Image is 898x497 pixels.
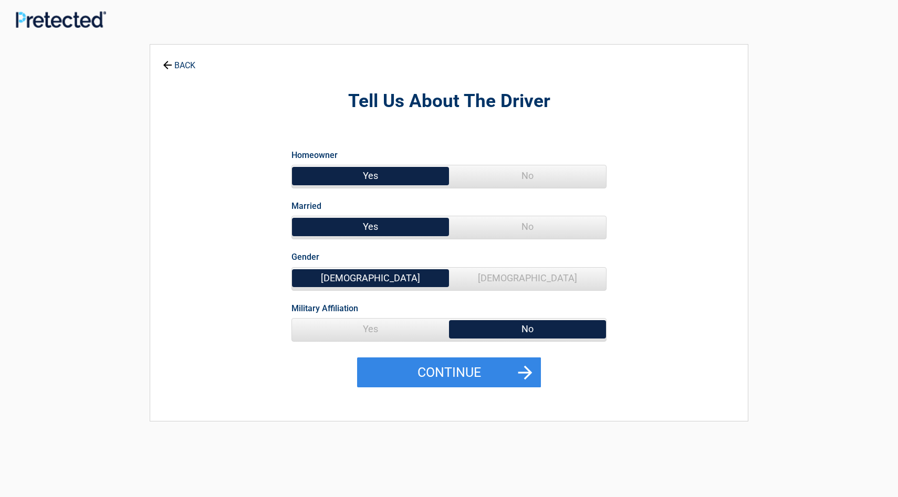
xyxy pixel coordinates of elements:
span: Yes [292,216,449,237]
span: No [449,165,606,186]
label: Married [291,199,321,213]
span: [DEMOGRAPHIC_DATA] [449,268,606,289]
span: [DEMOGRAPHIC_DATA] [292,268,449,289]
button: Continue [357,357,541,388]
a: BACK [161,51,197,70]
span: No [449,216,606,237]
h2: Tell Us About The Driver [208,89,690,114]
img: Main Logo [16,11,106,27]
label: Military Affiliation [291,301,358,315]
label: Gender [291,250,319,264]
span: Yes [292,165,449,186]
span: Yes [292,319,449,340]
label: Homeowner [291,148,338,162]
span: No [449,319,606,340]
